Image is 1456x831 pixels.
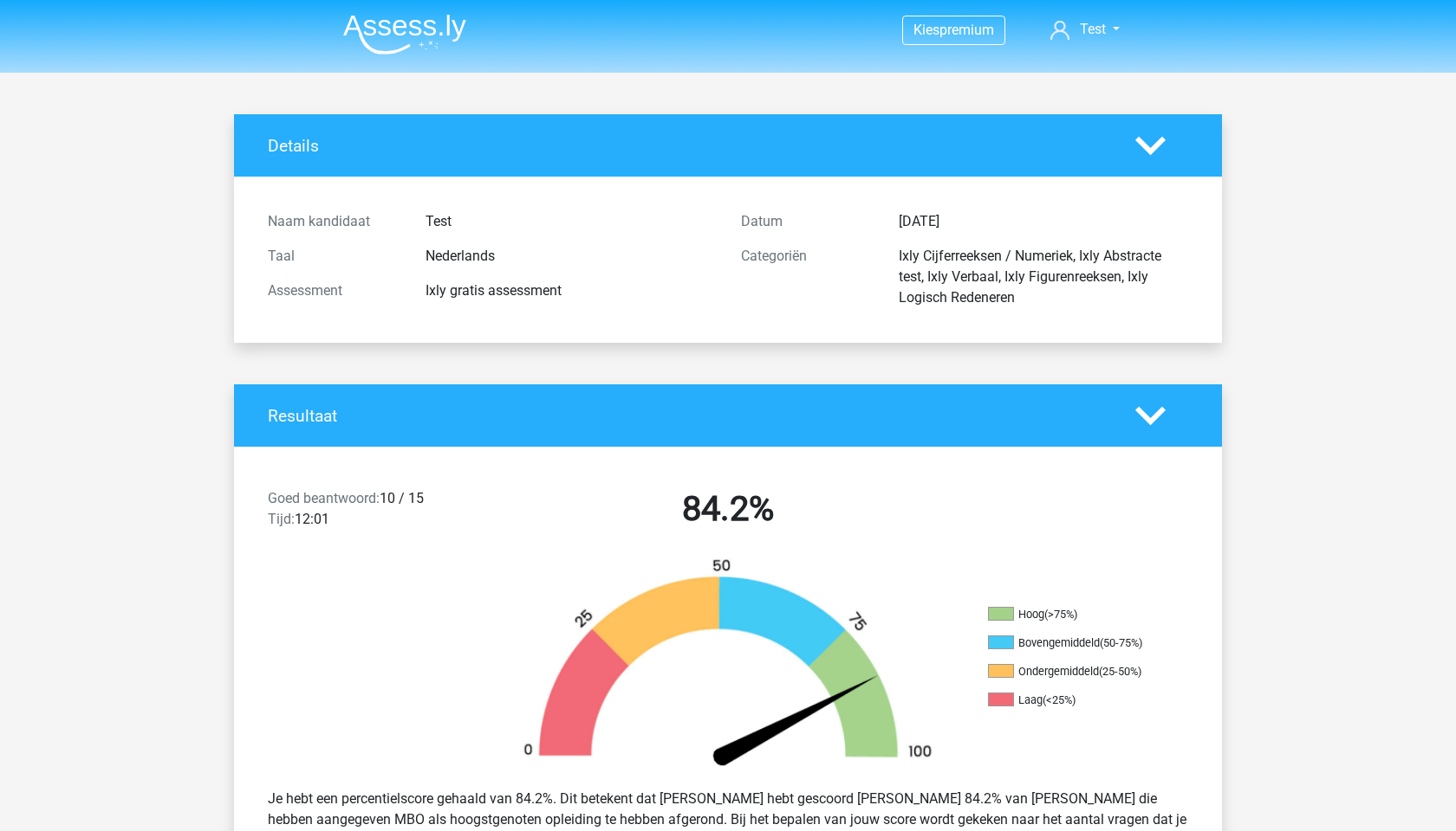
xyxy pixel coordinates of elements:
a: Test [1043,19,1127,40]
div: Nederlands [413,246,728,267]
span: Tijd: [268,511,295,527]
a: Kiespremium [903,18,1004,42]
div: Taal [255,246,413,267]
div: Datum [728,211,886,232]
span: Kies [913,22,939,38]
div: (<25%) [1043,693,1076,706]
div: (50-75%) [1100,636,1142,649]
li: Laag [988,692,1161,708]
span: Goed beantwoord: [268,490,380,506]
div: (25-50%) [1099,665,1141,678]
div: Assessment [255,280,413,301]
div: (>75%) [1044,608,1077,621]
div: Ixly gratis assessment [413,280,728,301]
h2: 84.2% [504,488,952,530]
div: Naam kandidaat [255,211,413,232]
span: premium [939,22,994,38]
div: 10 / 15 12:01 [255,488,491,537]
div: [DATE] [886,211,1201,232]
div: Test [413,211,728,232]
li: Bovengemiddeld [988,635,1161,651]
li: Hoog [988,607,1161,622]
img: Assessly [343,14,466,55]
h4: Resultaat [268,406,1109,426]
img: 84.bc7de206d6a3.png [494,557,962,775]
div: Categoriën [728,246,886,308]
div: Ixly Cijferreeksen / Numeriek, Ixly Abstracte test, Ixly Verbaal, Ixly Figurenreeksen, Ixly Logis... [886,246,1201,308]
span: Test [1080,21,1106,37]
h4: Details [268,136,1109,156]
li: Ondergemiddeld [988,664,1161,680]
